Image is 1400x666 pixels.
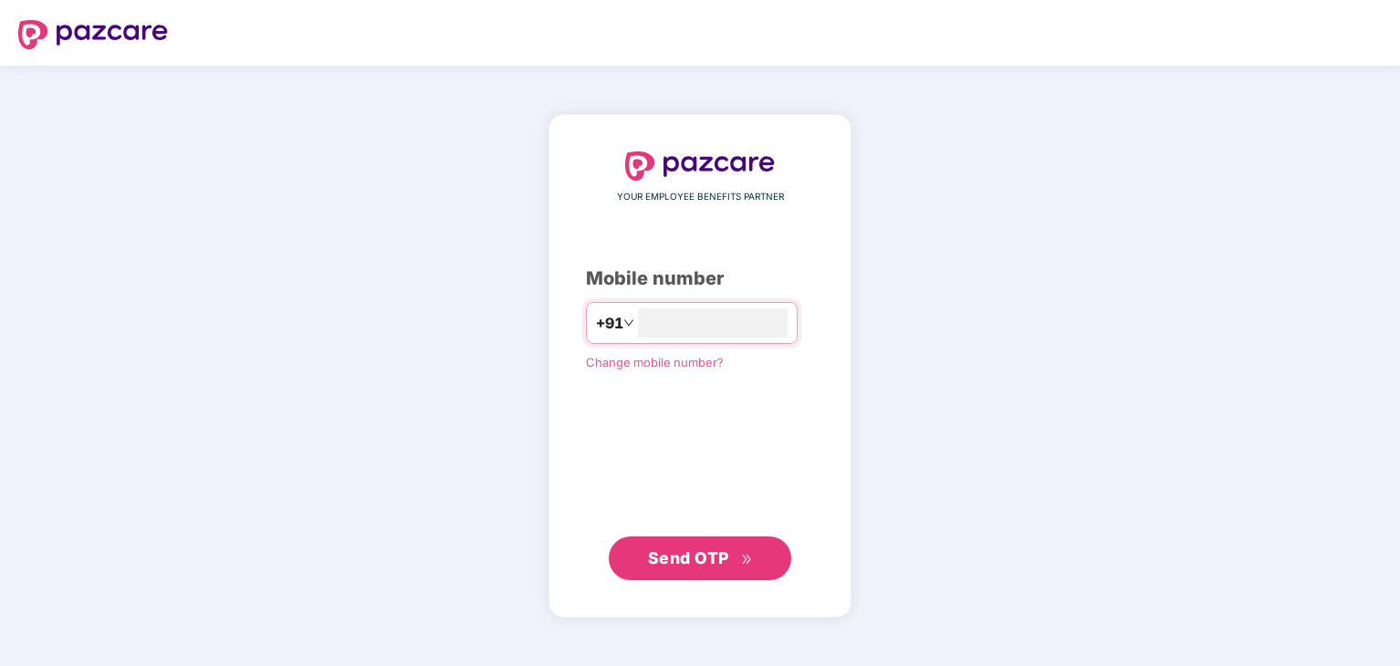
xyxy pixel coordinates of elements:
[609,536,791,580] button: Send OTPdouble-right
[648,548,729,567] span: Send OTP
[623,317,634,328] span: down
[586,265,814,293] div: Mobile number
[741,554,753,566] span: double-right
[625,151,775,181] img: logo
[586,355,724,369] a: Change mobile number?
[617,190,784,204] span: YOUR EMPLOYEE BENEFITS PARTNER
[18,20,168,49] img: logo
[596,312,623,335] span: +91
